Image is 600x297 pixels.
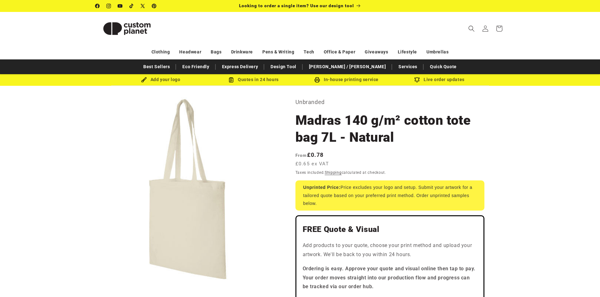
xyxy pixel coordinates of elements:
[303,266,476,290] strong: Ordering is easy. Approve your quote and visual online then tap to pay. Your order moves straight...
[228,77,234,83] img: Order Updates Icon
[303,224,477,234] h2: FREE Quote & Visual
[211,47,221,58] a: Bags
[365,47,388,58] a: Giveaways
[140,61,173,72] a: Best Sellers
[207,76,300,84] div: Quotes in 24 hours
[295,112,484,146] h1: Madras 140 g/m² cotton tote bag 7L - Natural
[262,47,294,58] a: Pens & Writing
[239,3,354,8] span: Looking to order a single item? Use our design tool
[465,22,478,36] summary: Search
[324,47,355,58] a: Office & Paper
[314,77,320,83] img: In-house printing
[295,153,307,158] span: From
[93,12,161,45] a: Custom Planet
[303,241,477,259] p: Add products to your quote, choose your print method and upload your artwork. We'll be back to yo...
[304,47,314,58] a: Tech
[219,61,261,72] a: Express Delivery
[426,47,449,58] a: Umbrellas
[95,97,280,281] media-gallery: Gallery Viewer
[179,47,201,58] a: Headwear
[231,47,253,58] a: Drinkware
[267,61,300,72] a: Design Tool
[325,170,342,175] a: Shipping
[395,61,420,72] a: Services
[398,47,417,58] a: Lifestyle
[295,160,329,168] span: £0.65 ex VAT
[179,61,212,72] a: Eco Friendly
[295,169,484,176] div: Taxes included. calculated at checkout.
[95,14,158,43] img: Custom Planet
[295,151,324,158] strong: £0.78
[306,61,389,72] a: [PERSON_NAME] / [PERSON_NAME]
[295,97,484,107] p: Unbranded
[141,77,147,83] img: Brush Icon
[295,180,484,211] div: Price excludes your logo and setup. Submit your artwork for a tailored quote based on your prefer...
[427,61,460,72] a: Quick Quote
[303,185,341,190] strong: Unprinted Price:
[151,47,170,58] a: Clothing
[114,76,207,84] div: Add your logo
[300,76,393,84] div: In-house printing service
[414,77,420,83] img: Order updates
[393,76,486,84] div: Live order updates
